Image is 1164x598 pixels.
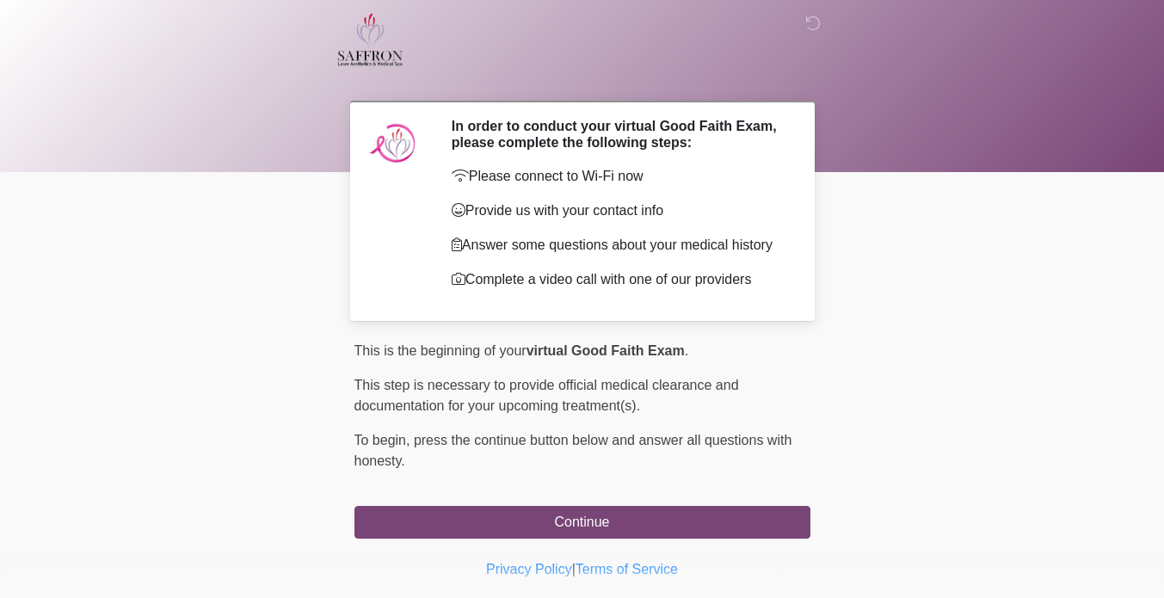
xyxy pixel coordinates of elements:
span: This step is necessary to provide official medical clearance and documentation for your upcoming ... [354,378,739,413]
a: | [572,562,576,576]
strong: virtual Good Faith Exam [527,343,685,358]
span: . [685,343,688,358]
span: To begin, [354,433,414,447]
a: Privacy Policy [486,562,572,576]
p: Provide us with your contact info [452,200,785,221]
img: Saffron Laser Aesthetics and Medical Spa Logo [337,13,404,66]
button: Continue [354,506,810,539]
p: Complete a video call with one of our providers [452,269,785,290]
a: Terms of Service [576,562,678,576]
img: Agent Avatar [367,118,419,170]
p: Answer some questions about your medical history [452,235,785,256]
h2: In order to conduct your virtual Good Faith Exam, please complete the following steps: [452,118,785,151]
span: This is the beginning of your [354,343,527,358]
p: Please connect to Wi-Fi now [452,166,785,187]
span: press the continue button below and answer all questions with honesty. [354,433,792,468]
